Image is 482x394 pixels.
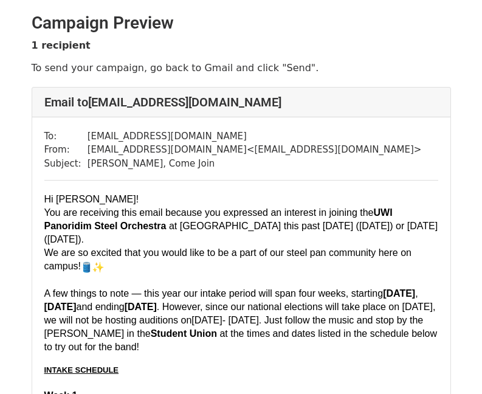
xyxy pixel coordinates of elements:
td: [EMAIL_ADDRESS][DOMAIN_NAME] [88,130,422,143]
strong: 1 recipient [32,40,91,51]
td: [PERSON_NAME], Come Join [88,157,422,171]
td: [EMAIL_ADDRESS][DOMAIN_NAME] < [EMAIL_ADDRESS][DOMAIN_NAME] > [88,143,422,157]
span: UWI Panoridim Steel Orchestra [44,207,393,231]
span: at [GEOGRAPHIC_DATA] this past [DATE] ([DATE]) or [DATE] ([DATE]). [44,221,438,244]
span: [DATE] [125,302,157,312]
p: To send your campaign, go back to Gmail and click "Send". [32,61,451,74]
span: and ending [77,302,125,312]
span: , [415,288,418,299]
span: . However, since our national elections will take place on [DATE], we will not be hosting auditio... [44,302,436,325]
u: INTAKE SCHEDULE [44,365,119,375]
span: [DATE]- [DATE] [191,315,259,325]
span: Hi [PERSON_NAME]! [44,194,139,204]
h2: Campaign Preview [32,13,451,33]
h4: Email to [EMAIL_ADDRESS][DOMAIN_NAME] [44,95,438,109]
span: [DATE] [44,302,77,312]
span: We are so excited that you would like to be a part of our steel pan community here on campus! [44,247,411,271]
span: You are receiving this email because you expressed an interest in joining the [44,207,374,218]
td: From: [44,143,88,157]
span: A few things to note — this year our intake period will span four weeks, starting [44,288,384,299]
span: [DATE] [383,288,415,299]
td: To: [44,130,88,143]
td: Subject: [44,157,88,171]
img: ✨ [92,261,104,273]
span: Student Union [151,328,217,339]
span: at the times and dates listed in the schedule below to try out for the band! [44,328,438,352]
img: 🛢️ [81,261,92,273]
span: . Just follow the music and stop by the [PERSON_NAME] in the [44,315,424,339]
